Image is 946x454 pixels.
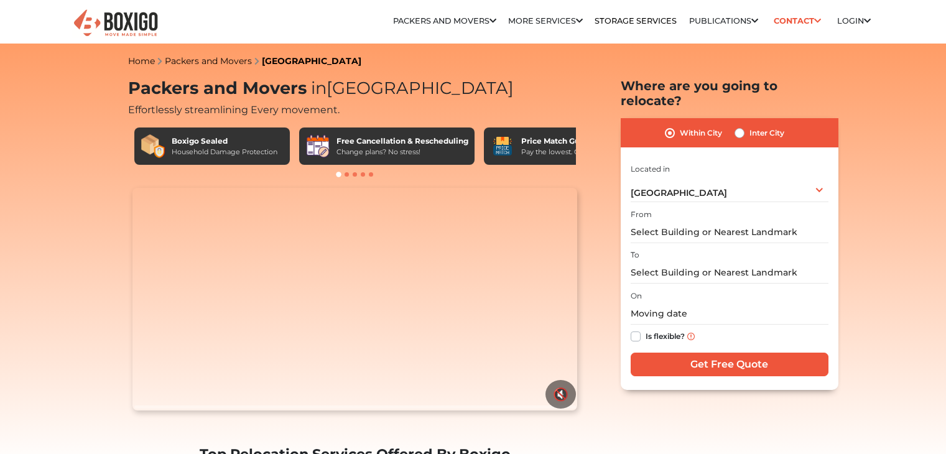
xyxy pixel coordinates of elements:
[631,221,828,243] input: Select Building or Nearest Landmark
[680,126,722,141] label: Within City
[749,126,784,141] label: Inter City
[631,262,828,284] input: Select Building or Nearest Landmark
[631,209,652,220] label: From
[490,134,515,159] img: Price Match Guarantee
[545,380,576,409] button: 🔇
[72,8,159,39] img: Boxigo
[305,134,330,159] img: Free Cancellation & Rescheduling
[621,78,838,108] h2: Where are you going to relocate?
[646,329,685,342] label: Is flexible?
[508,16,583,25] a: More services
[262,55,361,67] a: [GEOGRAPHIC_DATA]
[595,16,677,25] a: Storage Services
[521,147,616,157] div: Pay the lowest. Guaranteed!
[311,78,327,98] span: in
[393,16,496,25] a: Packers and Movers
[631,290,642,302] label: On
[687,333,695,340] img: info
[521,136,616,147] div: Price Match Guarantee
[770,11,825,30] a: Contact
[172,136,277,147] div: Boxigo Sealed
[336,136,468,147] div: Free Cancellation & Rescheduling
[631,303,828,325] input: Moving date
[307,78,514,98] span: [GEOGRAPHIC_DATA]
[141,134,165,159] img: Boxigo Sealed
[336,147,468,157] div: Change plans? No stress!
[837,16,871,25] a: Login
[631,353,828,376] input: Get Free Quote
[132,188,577,410] video: Your browser does not support the video tag.
[128,55,155,67] a: Home
[631,249,639,261] label: To
[128,78,582,99] h1: Packers and Movers
[128,104,340,116] span: Effortlessly streamlining Every movement.
[631,187,727,198] span: [GEOGRAPHIC_DATA]
[165,55,252,67] a: Packers and Movers
[689,16,758,25] a: Publications
[631,164,670,175] label: Located in
[172,147,277,157] div: Household Damage Protection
